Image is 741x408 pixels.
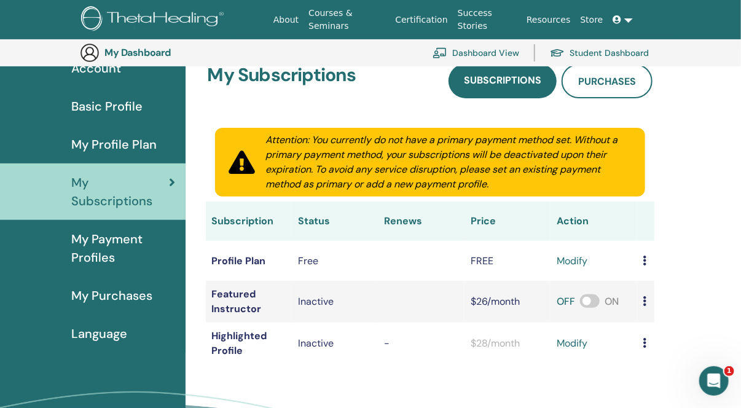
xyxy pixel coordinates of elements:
[208,64,356,93] h3: My Subscriptions
[81,6,228,34] img: logo.png
[453,2,522,37] a: Success Stories
[605,295,619,308] span: ON
[71,230,176,267] span: My Payment Profiles
[433,39,519,66] a: Dashboard View
[550,39,649,66] a: Student Dashboard
[251,133,645,192] div: Attention: You currently do not have a primary payment method set. Without a primary payment meth...
[471,295,520,308] span: $26/month
[206,241,292,281] td: Profile Plan
[269,9,304,31] a: About
[557,336,587,351] a: modify
[550,48,565,58] img: graduation-cap.svg
[522,9,576,31] a: Resources
[104,47,227,58] h3: My Dashboard
[298,336,372,351] p: Inactive
[71,59,121,77] span: Account
[71,173,170,210] span: My Subscriptions
[71,286,152,305] span: My Purchases
[449,64,557,98] a: Subscriptions
[557,295,575,308] span: OFF
[71,97,143,116] span: Basic Profile
[557,254,587,269] a: modify
[304,2,390,37] a: Courses & Seminars
[464,74,541,87] span: Subscriptions
[292,202,378,241] th: Status
[71,324,127,343] span: Language
[384,337,390,350] span: -
[576,9,608,31] a: Store
[298,254,372,269] div: Free
[724,366,734,376] span: 1
[578,75,636,88] span: Purchases
[562,64,653,98] a: Purchases
[551,202,637,241] th: Action
[206,323,292,364] td: Highlighted Profile
[390,9,452,31] a: Certification
[71,135,157,154] span: My Profile Plan
[699,366,729,396] iframe: Intercom live chat
[465,202,551,241] th: Price
[471,254,493,267] span: FREE
[471,337,520,350] span: $28/month
[378,202,464,241] th: Renews
[298,294,372,309] div: Inactive
[206,281,292,323] td: Featured Instructor
[80,43,100,63] img: generic-user-icon.jpg
[433,47,447,58] img: chalkboard-teacher.svg
[206,202,292,241] th: Subscription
